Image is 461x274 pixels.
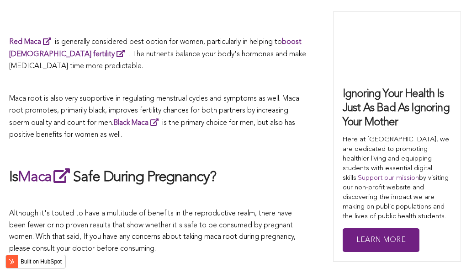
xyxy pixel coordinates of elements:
span: is generally considered best option for women, particularly in helping to . The nutrients balance... [9,38,306,70]
strong: Red Maca [9,38,41,46]
img: HubSpot sprocket logo [6,256,17,267]
a: Red Maca [9,38,55,46]
a: Maca [18,170,73,185]
strong: Black Maca [113,119,148,127]
a: Learn More [343,228,419,253]
button: Built on HubSpot [5,255,66,269]
iframe: Chat Widget [415,230,461,274]
h2: Is Safe During Pregnancy? [9,167,306,188]
span: Although it's touted to have a multitude of benefits in the reproductive realm, there have been f... [9,210,296,253]
span: Maca root is also very supportive in regulating menstrual cycles and symptoms as well. Maca root ... [9,95,299,139]
a: Black Maca [113,119,162,127]
label: Built on HubSpot [17,256,65,268]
